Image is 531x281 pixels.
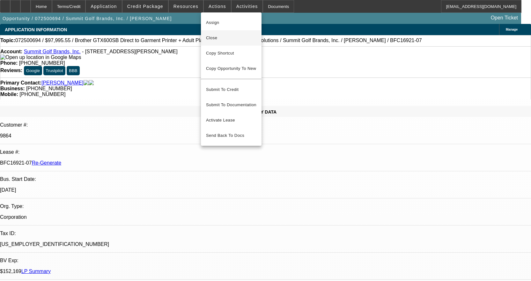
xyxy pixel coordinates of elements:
span: Copy Shortcut [206,49,256,57]
span: Copy Opportunity To New [206,66,256,71]
span: Assign [206,19,256,26]
span: Submit To Credit [206,86,256,93]
span: Send Back To Docs [206,132,256,139]
span: Submit To Documentation [206,101,256,109]
span: Activate Lease [206,116,256,124]
span: Close [206,34,256,42]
